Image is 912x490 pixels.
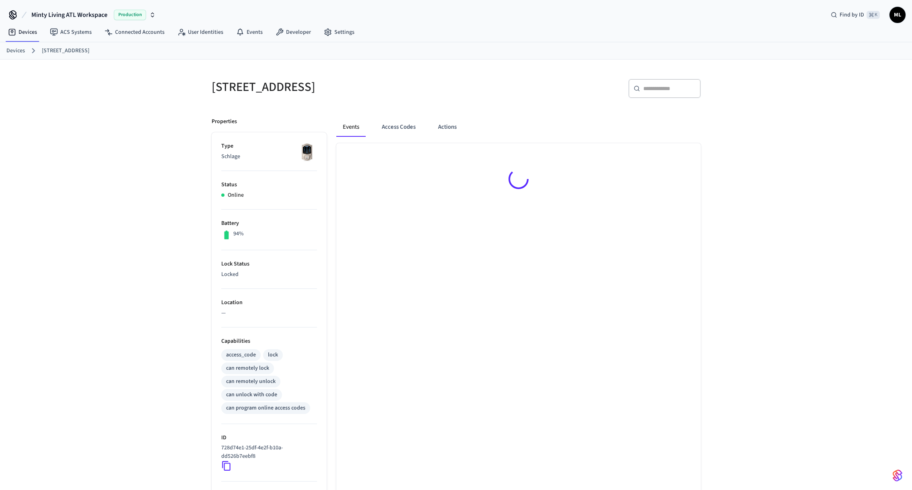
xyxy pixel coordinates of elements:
[31,10,107,20] span: Minty Living ATL Workspace
[221,270,317,279] p: Locked
[297,142,317,162] img: Schlage Sense Smart Deadbolt with Camelot Trim, Front
[221,142,317,150] p: Type
[98,25,171,39] a: Connected Accounts
[336,117,701,137] div: ant example
[226,377,276,386] div: can remotely unlock
[226,404,305,412] div: can program online access codes
[42,47,89,55] a: [STREET_ADDRESS]
[889,7,906,23] button: ML
[212,117,237,126] p: Properties
[212,79,451,95] h5: [STREET_ADDRESS]
[2,25,43,39] a: Devices
[317,25,361,39] a: Settings
[221,219,317,228] p: Battery
[221,181,317,189] p: Status
[221,299,317,307] p: Location
[6,47,25,55] a: Devices
[221,337,317,346] p: Capabilities
[226,391,277,399] div: can unlock with code
[893,469,902,482] img: SeamLogoGradient.69752ec5.svg
[171,25,230,39] a: User Identities
[221,152,317,161] p: Schlage
[233,230,244,238] p: 94%
[432,117,463,137] button: Actions
[226,364,269,373] div: can remotely lock
[890,8,905,22] span: ML
[840,11,864,19] span: Find by ID
[221,444,314,461] p: 728d74e1-25df-4e2f-b10a-dd526b7eebf8
[114,10,146,20] span: Production
[336,117,366,137] button: Events
[230,25,269,39] a: Events
[221,309,317,317] p: —
[221,434,317,442] p: ID
[268,351,278,359] div: lock
[226,351,256,359] div: access_code
[375,117,422,137] button: Access Codes
[867,11,880,19] span: ⌘ K
[221,260,317,268] p: Lock Status
[269,25,317,39] a: Developer
[824,8,886,22] div: Find by ID⌘ K
[43,25,98,39] a: ACS Systems
[228,191,244,200] p: Online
